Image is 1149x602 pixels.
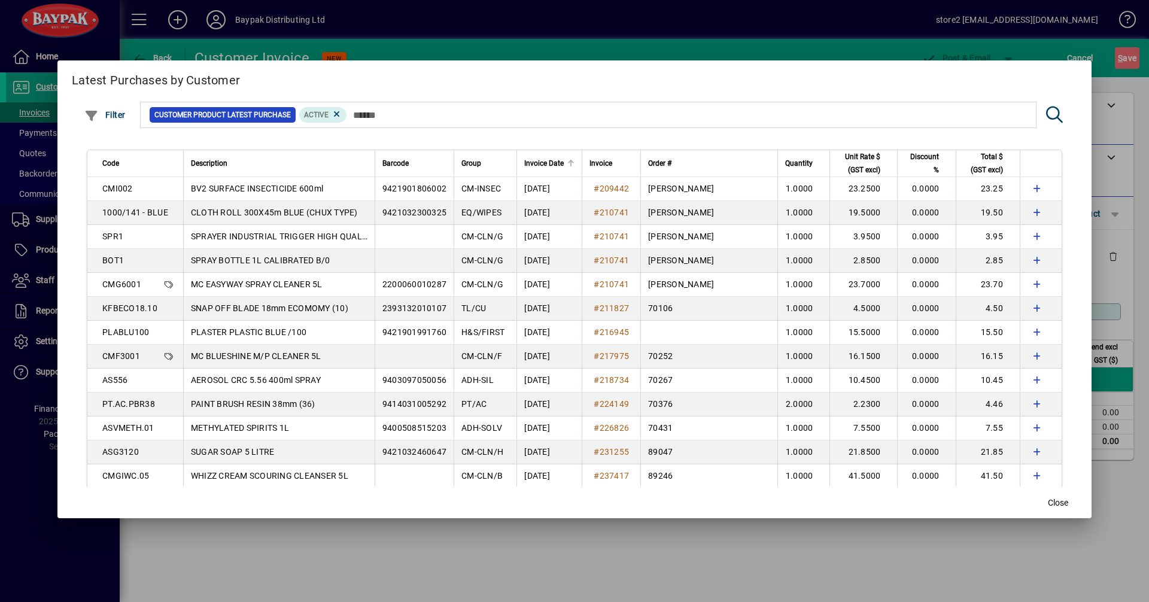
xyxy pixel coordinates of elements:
[461,157,509,170] div: Group
[299,107,347,123] mat-chip: Product Activation Status: Active
[640,440,777,464] td: 89047
[594,447,599,457] span: #
[600,399,630,409] span: 224149
[897,345,956,369] td: 0.0000
[304,111,329,119] span: Active
[897,464,956,488] td: 0.0000
[524,157,564,170] span: Invoice Date
[829,225,897,249] td: 3.9500
[777,297,829,321] td: 1.0000
[1048,497,1068,509] span: Close
[785,157,813,170] span: Quantity
[191,423,289,433] span: METHYLATED SPIRITS 1L
[516,297,582,321] td: [DATE]
[956,249,1020,273] td: 2.85
[777,393,829,416] td: 2.0000
[777,201,829,225] td: 1.0000
[516,393,582,416] td: [DATE]
[963,150,1014,177] div: Total $ (GST excl)
[191,279,323,289] span: MC EASYWAY SPRAY CLEANER 5L
[461,303,486,313] span: TL/CU
[956,225,1020,249] td: 3.95
[191,208,358,217] span: CLOTH ROLL 300X45m BLUE (CHUX TYPE)
[640,464,777,488] td: 89246
[589,326,633,339] a: #216945
[897,297,956,321] td: 0.0000
[589,157,633,170] div: Invoice
[191,256,330,265] span: SPRAY BOTTLE 1L CALIBRATED B/0
[640,249,777,273] td: [PERSON_NAME]
[777,225,829,249] td: 1.0000
[382,447,446,457] span: 9421032460647
[516,416,582,440] td: [DATE]
[648,157,770,170] div: Order #
[829,345,897,369] td: 16.1500
[461,471,503,481] span: CM-CLN/B
[594,208,599,217] span: #
[191,157,227,170] span: Description
[516,345,582,369] td: [DATE]
[829,297,897,321] td: 4.5000
[956,416,1020,440] td: 7.55
[600,447,630,457] span: 231255
[382,399,446,409] span: 9414031005292
[191,351,321,361] span: MC BLUESHINE M/P CLEANER 5L
[777,273,829,297] td: 1.0000
[897,393,956,416] td: 0.0000
[829,273,897,297] td: 23.7000
[956,369,1020,393] td: 10.45
[102,279,141,289] span: CMG6001
[589,421,633,434] a: #226826
[956,201,1020,225] td: 19.50
[777,249,829,273] td: 1.0000
[382,303,446,313] span: 2393132010107
[461,232,503,241] span: CM-CLN/G
[102,208,168,217] span: 1000/141 - BLUE
[102,184,133,193] span: CMI002
[956,464,1020,488] td: 41.50
[102,256,124,265] span: BOT1
[102,447,139,457] span: ASG3120
[600,208,630,217] span: 210741
[461,157,481,170] span: Group
[382,208,446,217] span: 9421032300325
[829,201,897,225] td: 19.5000
[57,60,1092,95] h2: Latest Purchases by Customer
[963,150,1003,177] span: Total $ (GST excl)
[594,232,599,241] span: #
[600,423,630,433] span: 226826
[785,157,823,170] div: Quantity
[191,184,323,193] span: BV2 SURFACE INSECTICIDE 600ml
[102,157,176,170] div: Code
[897,177,956,201] td: 0.0000
[594,375,599,385] span: #
[191,375,321,385] span: AEROSOL CRC 5.56 400ml SPRAY
[461,351,502,361] span: CM-CLN/F
[905,150,950,177] div: Discount %
[516,440,582,464] td: [DATE]
[600,279,630,289] span: 210741
[829,249,897,273] td: 2.8500
[102,423,154,433] span: ASVMETH.01
[777,416,829,440] td: 1.0000
[956,393,1020,416] td: 4.46
[589,254,633,267] a: #210741
[516,177,582,201] td: [DATE]
[516,273,582,297] td: [DATE]
[461,399,487,409] span: PT/AC
[516,321,582,345] td: [DATE]
[516,464,582,488] td: [DATE]
[956,273,1020,297] td: 23.70
[102,157,119,170] span: Code
[829,416,897,440] td: 7.5500
[102,303,157,313] span: KFBECO18.10
[829,440,897,464] td: 21.8500
[461,423,502,433] span: ADH-SOLV
[461,256,503,265] span: CM-CLN/G
[897,321,956,345] td: 0.0000
[102,232,123,241] span: SPR1
[589,230,633,243] a: #210741
[640,201,777,225] td: [PERSON_NAME]
[191,303,348,313] span: SNAP OFF BLADE 18mm ECOMOMY (10)
[600,184,630,193] span: 209442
